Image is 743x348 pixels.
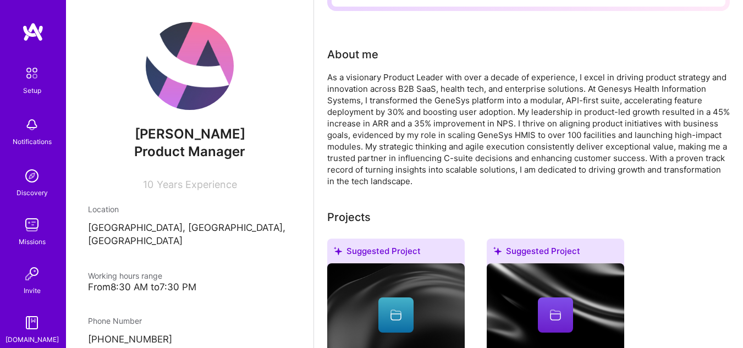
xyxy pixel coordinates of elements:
[21,214,43,236] img: teamwork
[88,271,162,280] span: Working hours range
[21,165,43,187] img: discovery
[21,312,43,334] img: guide book
[22,22,44,42] img: logo
[487,239,624,268] div: Suggested Project
[5,334,59,345] div: [DOMAIN_NAME]
[88,333,291,346] p: [PHONE_NUMBER]
[88,222,291,248] p: [GEOGRAPHIC_DATA], [GEOGRAPHIC_DATA], [GEOGRAPHIC_DATA]
[157,179,237,190] span: Years Experience
[88,126,291,142] span: [PERSON_NAME]
[88,281,291,293] div: From 8:30 AM to 7:30 PM
[21,263,43,285] img: Invite
[143,179,153,190] span: 10
[327,209,371,225] div: Add projects you've worked on
[88,316,142,325] span: Phone Number
[146,22,234,110] img: User Avatar
[88,203,291,215] div: Location
[327,46,378,63] div: About me
[334,247,342,255] i: icon SuggestedTeams
[327,239,465,268] div: Suggested Project
[16,187,48,198] div: Discovery
[21,114,43,136] img: bell
[13,136,52,147] div: Notifications
[134,143,245,159] span: Product Manager
[24,285,41,296] div: Invite
[19,236,46,247] div: Missions
[327,209,371,225] div: Projects
[20,62,43,85] img: setup
[23,85,41,96] div: Setup
[327,71,730,187] div: As a visionary Product Leader with over a decade of experience, I excel in driving product strate...
[327,46,378,63] div: Tell us a little about yourself
[493,247,502,255] i: icon SuggestedTeams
